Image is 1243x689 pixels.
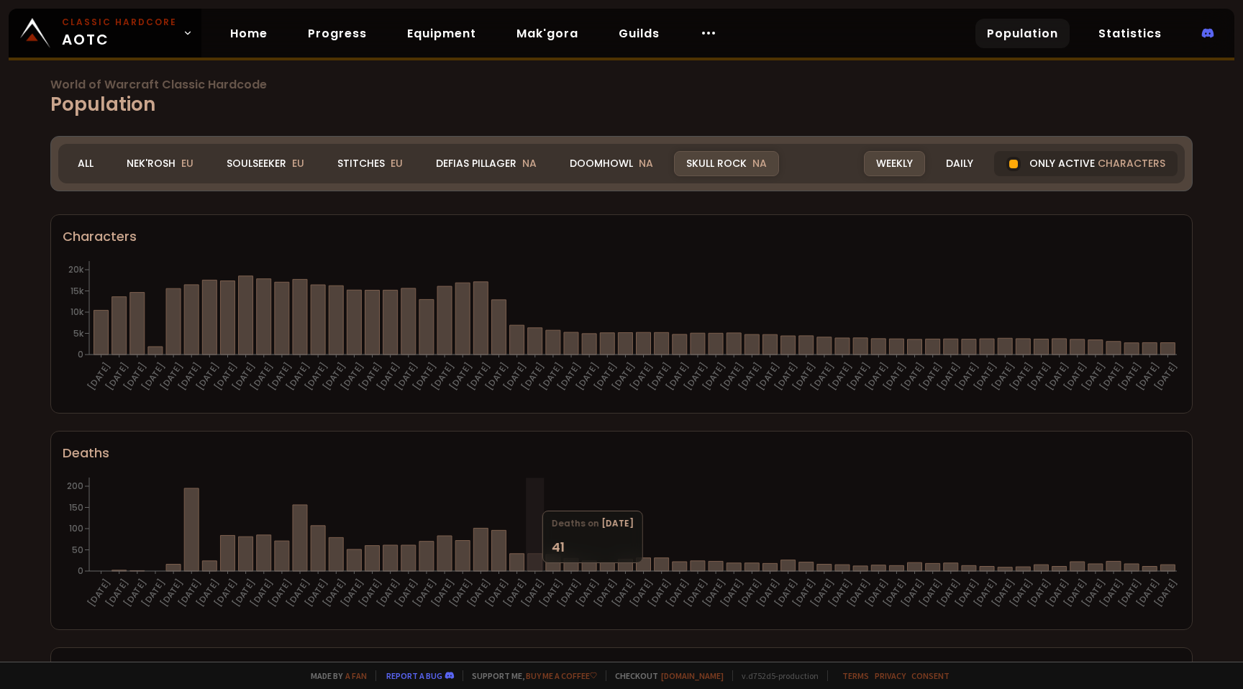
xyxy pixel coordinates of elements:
text: [DATE] [158,360,186,393]
text: [DATE] [791,360,819,393]
div: Doomhowl [557,151,665,176]
text: [DATE] [664,577,692,609]
text: [DATE] [1152,577,1180,609]
text: [DATE] [320,577,348,609]
text: [DATE] [772,360,800,393]
text: [DATE] [971,360,999,393]
text: [DATE] [989,577,1017,609]
text: [DATE] [573,577,601,609]
text: [DATE] [302,577,330,609]
text: [DATE] [465,360,493,393]
text: [DATE] [664,360,692,393]
div: Weekly [864,151,925,176]
text: [DATE] [862,360,891,393]
text: [DATE] [827,360,855,393]
a: Statistics [1087,19,1173,48]
text: [DATE] [555,577,583,609]
text: [DATE] [447,577,475,609]
tspan: 15k [70,285,84,297]
text: [DATE] [1043,360,1071,393]
text: [DATE] [85,577,113,609]
div: Level 60 [63,660,1180,679]
text: [DATE] [573,360,601,393]
text: [DATE] [591,577,619,609]
text: [DATE] [465,577,493,609]
span: Support me, [463,670,597,681]
text: [DATE] [1025,360,1053,393]
div: Soulseeker [214,151,317,176]
span: EU [292,156,304,170]
text: [DATE] [537,360,565,393]
text: [DATE] [1134,577,1162,609]
text: [DATE] [1080,360,1108,393]
text: [DATE] [916,360,944,393]
text: [DATE] [248,577,276,609]
tspan: 150 [69,501,83,514]
text: [DATE] [898,360,926,393]
tspan: 10k [70,306,84,318]
span: v. d752d5 - production [732,670,819,681]
text: [DATE] [447,360,475,393]
text: [DATE] [356,577,384,609]
text: [DATE] [627,577,655,609]
span: characters [1098,156,1165,171]
text: [DATE] [1116,577,1144,609]
text: [DATE] [591,360,619,393]
text: [DATE] [809,577,837,609]
text: [DATE] [338,360,366,393]
a: Terms [842,670,869,681]
text: [DATE] [266,577,294,609]
text: [DATE] [953,360,981,393]
div: Stitches [325,151,415,176]
text: [DATE] [718,577,746,609]
text: [DATE] [1062,577,1090,609]
text: [DATE] [176,577,204,609]
text: [DATE] [501,577,529,609]
text: [DATE] [501,360,529,393]
text: [DATE] [898,577,926,609]
text: [DATE] [935,577,963,609]
text: [DATE] [791,577,819,609]
text: [DATE] [393,360,421,393]
text: [DATE] [1007,360,1035,393]
text: [DATE] [1062,360,1090,393]
text: [DATE] [193,577,222,609]
text: [DATE] [284,360,312,393]
text: [DATE] [916,577,944,609]
text: [DATE] [85,360,113,393]
text: [DATE] [1098,577,1126,609]
text: [DATE] [953,577,981,609]
text: [DATE] [700,360,728,393]
text: [DATE] [754,577,782,609]
span: NA [752,156,767,170]
a: Classic HardcoreAOTC [9,9,201,58]
text: [DATE] [284,577,312,609]
text: [DATE] [483,577,511,609]
text: [DATE] [229,360,258,393]
text: [DATE] [971,577,999,609]
div: Nek'Rosh [114,151,206,176]
span: EU [391,156,403,170]
text: [DATE] [103,360,131,393]
a: Equipment [396,19,488,48]
text: [DATE] [772,577,800,609]
text: [DATE] [880,577,909,609]
a: Buy me a coffee [526,670,597,681]
text: [DATE] [1025,577,1053,609]
text: [DATE] [411,577,439,609]
div: Characters [63,227,1180,246]
text: [DATE] [1043,577,1071,609]
text: [DATE] [122,360,150,393]
text: [DATE] [645,577,673,609]
text: [DATE] [862,577,891,609]
span: NA [639,156,653,170]
text: [DATE] [736,360,764,393]
a: Consent [911,670,950,681]
text: [DATE] [193,360,222,393]
div: Skull Rock [674,151,779,176]
text: [DATE] [140,577,168,609]
tspan: 5k [73,327,84,339]
text: [DATE] [393,577,421,609]
text: [DATE] [1134,360,1162,393]
span: EU [181,156,193,170]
